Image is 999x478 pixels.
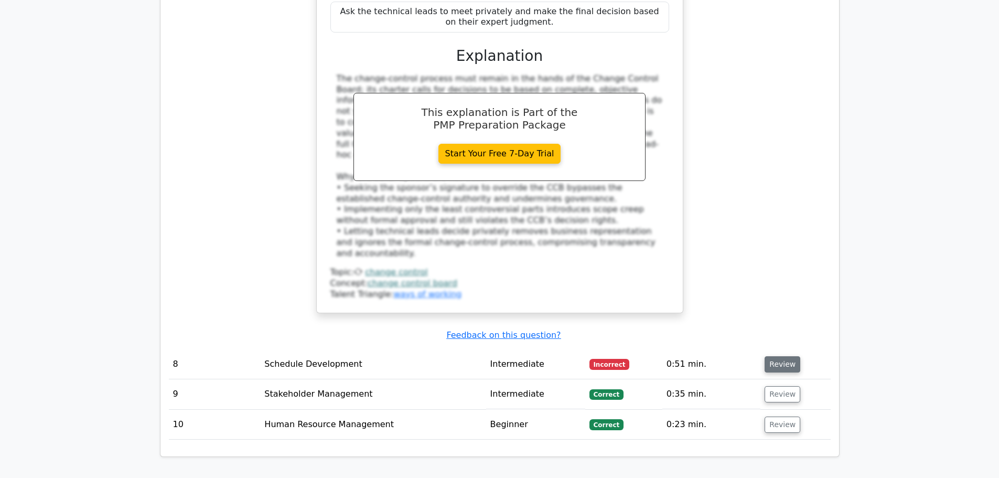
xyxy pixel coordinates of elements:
td: 9 [169,379,261,409]
a: ways of working [393,289,461,299]
td: 0:51 min. [662,349,761,379]
td: 8 [169,349,261,379]
td: Intermediate [486,349,585,379]
td: Beginner [486,410,585,440]
h3: Explanation [337,47,663,65]
button: Review [765,417,800,433]
td: Intermediate [486,379,585,409]
div: Talent Triangle: [330,267,669,300]
button: Review [765,386,800,402]
td: Human Resource Management [260,410,486,440]
span: Correct [589,389,624,400]
a: Feedback on this question? [446,330,561,340]
td: 0:35 min. [662,379,761,409]
a: Start Your Free 7-Day Trial [438,144,561,164]
span: Incorrect [589,359,630,369]
div: Concept: [330,278,669,289]
td: 0:23 min. [662,410,761,440]
td: Stakeholder Management [260,379,486,409]
div: The change-control process must remain in the hands of the Change Control Board; its charter call... [337,73,663,259]
span: Correct [589,419,624,430]
a: change control board [368,278,457,288]
div: Ask the technical leads to meet privately and make the final decision based on their expert judgm... [330,2,669,33]
td: 10 [169,410,261,440]
div: Topic: [330,267,669,278]
button: Review [765,356,800,373]
a: change control [365,267,427,277]
td: Schedule Development [260,349,486,379]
